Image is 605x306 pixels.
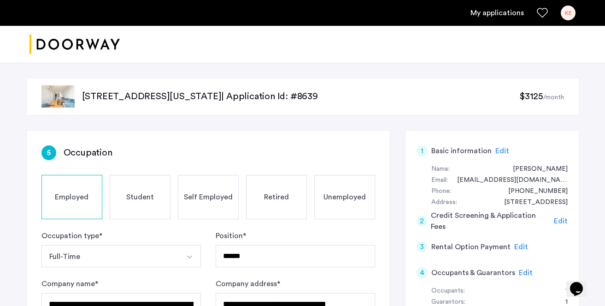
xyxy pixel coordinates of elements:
a: My application [470,7,524,18]
div: 4 [417,267,428,278]
div: Khalid Elmi [504,164,568,175]
p: [STREET_ADDRESS][US_STATE] | Application Id: #8639 [82,90,520,103]
div: 1 [556,286,568,297]
div: 2 [417,216,428,227]
button: Select option [179,245,201,267]
img: logo [29,27,120,62]
span: Self Employed [184,192,233,203]
span: Retired [264,192,289,203]
img: apartment [41,85,75,108]
label: Company address * [216,278,280,289]
div: 5 [41,145,56,160]
h5: Credit Screening & Application Fees [431,210,550,232]
span: Employed [55,192,88,203]
div: Address: [431,197,457,208]
div: 3 [417,241,428,252]
a: Favorites [537,7,548,18]
h5: Rental Option Payment [431,241,511,252]
div: dekaarab@gmail.com [448,175,568,186]
label: Position * [216,230,246,241]
div: Occupants: [431,286,465,297]
span: Edit [519,269,533,276]
span: Edit [514,243,528,251]
span: $3125 [519,92,543,101]
h3: Occupation [64,146,112,159]
span: Student [126,192,154,203]
div: Email: [431,175,448,186]
div: 1201 East 59th Street [495,197,568,208]
div: KE [561,6,576,20]
span: Edit [495,147,509,155]
div: Name: [431,164,450,175]
h5: Basic information [431,145,492,156]
h5: Occupants & Guarantors [431,267,515,278]
label: Occupation type * [41,230,102,241]
span: Unemployed [323,192,366,203]
div: +14438392542 [499,186,568,197]
button: Select option [41,245,179,267]
sub: /month [543,94,564,101]
iframe: chat widget [566,269,596,297]
img: arrow [186,253,193,261]
span: Edit [554,217,568,225]
a: Cazamio logo [29,27,120,62]
div: 1 [417,145,428,156]
div: Phone: [431,186,451,197]
label: Company name * [41,278,98,289]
